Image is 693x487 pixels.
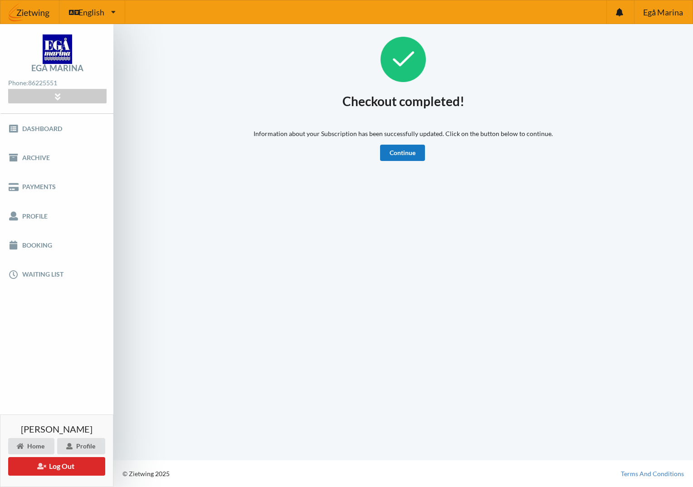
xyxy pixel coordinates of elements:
div: Egå Marina [31,64,83,72]
div: Phone: [8,77,106,89]
img: Success [381,37,426,82]
div: Home [8,438,54,454]
button: Log Out [8,457,105,476]
span: Egå Marina [643,8,683,16]
div: Profile [57,438,105,454]
strong: 86225551 [28,79,57,87]
a: Terms And Conditions [621,469,684,478]
a: Continue [380,145,425,161]
span: [PERSON_NAME] [21,424,93,433]
img: logo [43,34,72,64]
h1: Checkout completed! [342,93,464,109]
p: Information about your Subscription has been successfully updated. Click on the button below to c... [254,129,553,138]
span: English [78,8,104,16]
